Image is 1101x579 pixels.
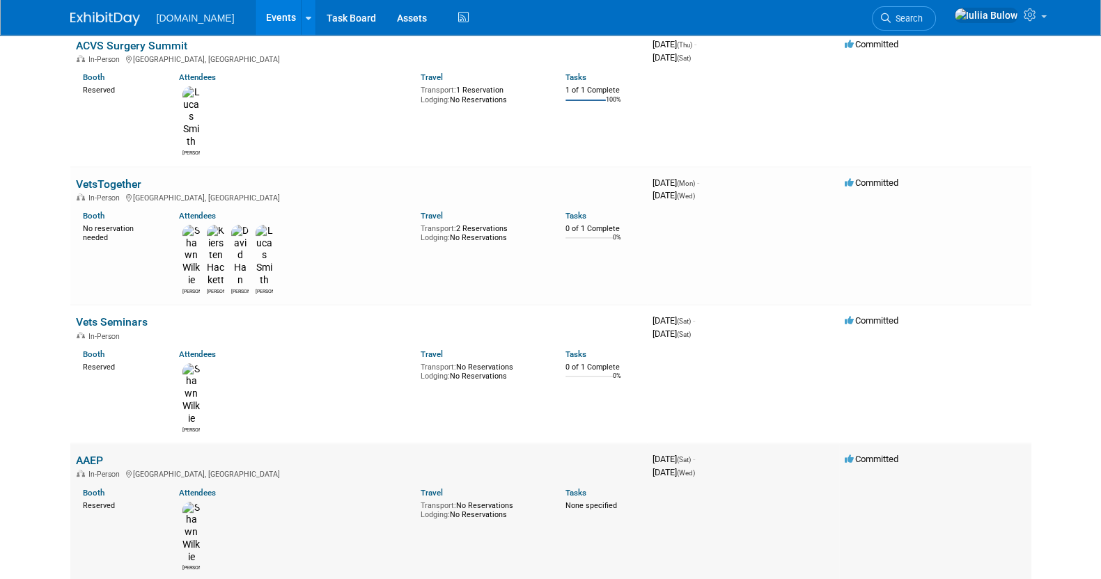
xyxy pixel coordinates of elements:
[231,225,249,287] img: David Han
[76,39,187,52] a: ACVS Surgery Summit
[677,54,691,62] span: (Sat)
[83,72,104,82] a: Booth
[565,488,586,498] a: Tasks
[565,224,641,234] div: 0 of 1 Complete
[421,221,545,243] div: 2 Reservations No Reservations
[872,6,936,31] a: Search
[83,83,159,95] div: Reserved
[677,192,695,200] span: (Wed)
[653,467,695,477] span: [DATE]
[421,349,443,359] a: Travel
[845,177,898,188] span: Committed
[677,41,692,49] span: (Thu)
[653,190,695,200] span: [DATE]
[207,225,224,287] img: Kiersten Hackett
[653,177,699,188] span: [DATE]
[677,180,695,187] span: (Mon)
[421,510,450,519] span: Lodging:
[565,211,586,221] a: Tasks
[83,488,104,498] a: Booth
[77,470,85,477] img: In-Person Event
[421,95,450,104] span: Lodging:
[88,193,124,203] span: In-Person
[182,563,200,571] div: Shawn Wilkie
[693,315,695,326] span: -
[421,83,545,104] div: 1 Reservation No Reservations
[697,177,699,188] span: -
[83,349,104,359] a: Booth
[182,287,200,295] div: Shawn Wilkie
[565,501,617,510] span: None specified
[182,148,200,157] div: Lucas Smith
[421,488,443,498] a: Travel
[256,225,273,287] img: Lucas Smith
[88,332,124,341] span: In-Person
[88,55,124,64] span: In-Person
[256,287,273,295] div: Lucas Smith
[565,363,641,372] div: 0 of 1 Complete
[76,191,641,203] div: [GEOGRAPHIC_DATA], [GEOGRAPHIC_DATA]
[421,501,456,510] span: Transport:
[83,360,159,372] div: Reserved
[70,12,140,26] img: ExhibitDay
[421,233,450,242] span: Lodging:
[179,211,216,221] a: Attendees
[77,55,85,62] img: In-Person Event
[421,372,450,381] span: Lodging:
[77,332,85,339] img: In-Person Event
[207,287,224,295] div: Kiersten Hackett
[76,177,141,191] a: VetsTogether
[653,52,691,63] span: [DATE]
[182,225,200,287] img: Shawn Wilkie
[845,454,898,464] span: Committed
[76,454,103,467] a: AAEP
[845,39,898,49] span: Committed
[421,224,456,233] span: Transport:
[421,211,443,221] a: Travel
[653,39,696,49] span: [DATE]
[677,469,695,477] span: (Wed)
[677,456,691,463] span: (Sat)
[693,454,695,464] span: -
[179,488,216,498] a: Attendees
[182,425,200,434] div: Shawn Wilkie
[653,315,695,326] span: [DATE]
[565,86,641,95] div: 1 of 1 Complete
[613,372,621,391] td: 0%
[653,454,695,464] span: [DATE]
[565,349,586,359] a: Tasks
[182,502,200,564] img: Shawn Wilkie
[83,498,159,511] div: Reserved
[182,86,200,148] img: Lucas Smith
[76,53,641,64] div: [GEOGRAPHIC_DATA], [GEOGRAPHIC_DATA]
[77,193,85,200] img: In-Person Event
[606,96,621,115] td: 100%
[421,363,456,372] span: Transport:
[182,363,200,425] img: Shawn Wilkie
[421,72,443,82] a: Travel
[653,328,691,339] span: [DATE]
[613,234,621,253] td: 0%
[83,221,159,243] div: No reservation needed
[565,72,586,82] a: Tasks
[421,86,456,95] span: Transport:
[76,315,148,328] a: Vets Seminars
[845,315,898,326] span: Committed
[677,317,691,325] span: (Sat)
[231,287,249,295] div: David Han
[179,72,216,82] a: Attendees
[891,13,923,24] span: Search
[76,468,641,479] div: [GEOGRAPHIC_DATA], [GEOGRAPHIC_DATA]
[954,8,1018,23] img: Iuliia Bulow
[421,498,545,520] div: No Reservations No Reservations
[677,331,691,338] span: (Sat)
[179,349,216,359] a: Attendees
[88,470,124,479] span: In-Person
[157,13,235,24] span: [DOMAIN_NAME]
[83,211,104,221] a: Booth
[421,360,545,381] div: No Reservations No Reservations
[694,39,696,49] span: -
